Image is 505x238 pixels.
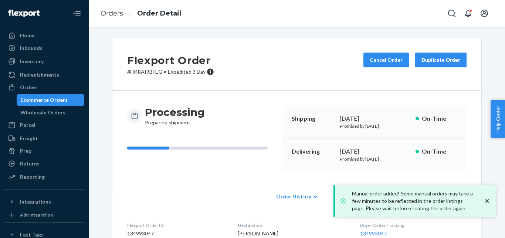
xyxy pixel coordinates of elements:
div: Returns [20,160,40,167]
a: Ecommerce Orders [17,94,85,106]
h3: Processing [145,105,205,119]
a: Parcel [4,119,84,131]
div: Add Integration [20,212,53,218]
span: Order History [276,193,311,200]
p: Shipping [292,114,334,123]
p: Promised by [DATE] [340,123,410,129]
div: Inventory [20,58,44,65]
button: Duplicate Order [415,53,467,67]
a: Orders [4,81,84,93]
p: Delivering [292,147,334,156]
div: Prep [20,147,31,155]
a: Inventory [4,56,84,67]
p: Manual order added! Some manual orders may take a few minutes to be reflected in the order listin... [352,190,476,212]
div: Replenishments [20,71,59,78]
p: # HKRAI9BFEG [127,68,214,76]
a: Replenishments [4,69,84,81]
p: On-Time [422,147,458,156]
a: Orders [101,9,123,17]
svg: close toast [484,197,491,205]
a: 134993047 [360,230,387,237]
a: Prep [4,145,84,157]
span: Expedited 3 Day [168,68,206,75]
button: Open Search Box [444,6,459,21]
div: Inbounds [20,44,43,52]
div: Parcel [20,121,35,129]
a: Wholesale Orders [17,107,85,118]
div: [DATE] [340,114,410,123]
h2: Flexport Order [127,53,214,68]
a: Returns [4,158,84,170]
dd: 134993047 [127,230,226,237]
div: Integrations [20,198,51,205]
button: Cancel Order [363,53,409,67]
div: Orders [20,84,38,91]
p: Promised by [DATE] [340,156,410,162]
dt: Flexport Order ID [127,222,226,228]
a: Freight [4,133,84,144]
div: Ecommerce Orders [20,96,68,104]
dt: Destination [238,222,348,228]
div: Wholesale Orders [20,109,65,116]
div: Freight [20,135,38,142]
a: Order Detail [137,9,181,17]
a: Inbounds [4,42,84,54]
button: Close Navigation [70,6,84,21]
div: Reporting [20,173,45,181]
a: Reporting [4,171,84,183]
button: Integrations [4,196,84,208]
button: Open account menu [477,6,492,21]
span: • [164,68,166,75]
button: Open notifications [461,6,475,21]
button: Help Center [491,100,505,138]
div: Duplicate Order [421,56,460,64]
p: On-Time [422,114,458,123]
div: Home [20,32,35,39]
img: Flexport logo [8,10,40,17]
div: [DATE] [340,147,410,156]
ol: breadcrumbs [95,3,187,24]
dt: Buyer Order Tracking [360,222,467,228]
div: Preparing shipment [145,105,205,126]
a: Home [4,30,84,41]
a: Add Integration [4,211,84,219]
